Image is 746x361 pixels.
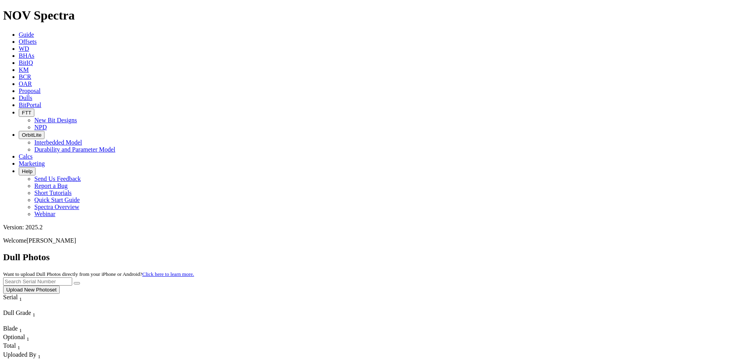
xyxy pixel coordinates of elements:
[3,318,58,325] div: Column Menu
[34,139,82,146] a: Interbedded Model
[3,309,58,318] div: Dull Grade Sort None
[3,325,30,334] div: Blade Sort None
[19,95,32,101] a: Dulls
[3,325,18,332] span: Blade
[3,294,18,300] span: Serial
[34,182,67,189] a: Report a Bug
[19,59,33,66] a: BitIQ
[33,312,36,318] sub: 1
[3,342,30,351] div: Sort None
[19,102,41,108] a: BitPortal
[19,73,31,80] a: BCR
[3,309,58,325] div: Sort None
[22,132,41,138] span: OrbitLite
[18,345,20,351] sub: 1
[22,110,31,116] span: FTT
[3,351,36,358] span: Uploaded By
[3,271,194,277] small: Want to upload Dull Photos directly from your iPhone or Android?
[3,294,36,309] div: Sort None
[3,286,60,294] button: Upload New Photoset
[3,325,30,334] div: Sort None
[27,237,76,244] span: [PERSON_NAME]
[27,334,29,340] span: Sort None
[34,175,81,182] a: Send Us Feedback
[19,153,33,160] a: Calcs
[34,117,77,123] a: New Bit Designs
[34,211,55,217] a: Webinar
[34,146,115,153] a: Durability and Parameter Model
[3,237,743,244] p: Welcome
[19,167,36,175] button: Help
[18,342,20,349] span: Sort None
[34,204,79,210] a: Spectra Overview
[19,45,29,52] a: WD
[19,160,45,167] a: Marketing
[38,351,41,358] span: Sort None
[19,296,22,302] sub: 1
[3,277,72,286] input: Search Serial Number
[3,342,16,349] span: Total
[19,327,22,333] sub: 1
[19,38,37,45] a: Offsets
[19,131,44,139] button: OrbitLite
[34,124,47,130] a: NPD
[3,342,30,351] div: Total Sort None
[19,109,34,117] button: FTT
[19,80,32,87] a: OAR
[34,197,80,203] a: Quick Start Guide
[38,354,41,359] sub: 1
[142,271,194,277] a: Click here to learn more.
[34,189,72,196] a: Short Tutorials
[19,31,34,38] a: Guide
[3,252,743,263] h2: Dull Photos
[3,294,36,302] div: Serial Sort None
[3,334,25,340] span: Optional
[19,66,29,73] a: KM
[3,8,743,23] h1: NOV Spectra
[3,334,30,342] div: Sort None
[3,351,76,360] div: Uploaded By Sort None
[19,294,22,300] span: Sort None
[22,168,32,174] span: Help
[3,302,36,309] div: Column Menu
[3,224,743,231] div: Version: 2025.2
[3,334,30,342] div: Optional Sort None
[19,52,34,59] a: BHAs
[19,88,41,94] a: Proposal
[33,309,36,316] span: Sort None
[19,325,22,332] span: Sort None
[3,309,31,316] span: Dull Grade
[27,336,29,342] sub: 1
